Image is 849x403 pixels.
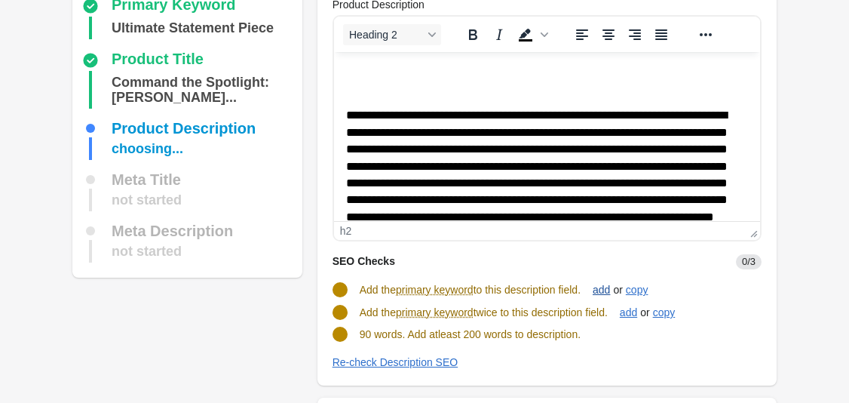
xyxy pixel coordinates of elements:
[112,71,296,109] div: Command the Spotlight: Vegas 3D Mink Lashes - Your Ultimate Statement Piece
[396,282,474,297] span: primary keyword
[622,24,648,45] button: Align right
[333,356,458,368] div: Re-check Description SEO
[112,172,181,187] div: Meta Title
[569,24,595,45] button: Align left
[610,282,625,297] span: or
[396,305,474,320] span: primary keyword
[513,24,550,45] div: Background color
[326,349,464,376] button: Re-check Description SEO
[744,222,760,240] div: Press the Up and Down arrow keys to resize the editor.
[360,306,608,318] span: Add the twice to this description field.
[112,240,182,263] div: not started
[587,276,616,303] button: add
[112,189,182,211] div: not started
[647,299,682,326] button: copy
[648,24,674,45] button: Justify
[486,24,512,45] button: Italic
[112,51,204,69] div: Product Title
[12,15,414,236] body: Rich Text Area. Press ALT-0 for help.
[637,305,652,320] span: or
[360,284,581,296] span: Add the to this description field.
[653,306,676,318] div: copy
[626,284,648,296] div: copy
[112,223,233,238] div: Meta Description
[693,24,719,45] button: Reveal or hide additional toolbar items
[333,255,395,267] span: SEO Checks
[112,121,256,136] div: Product Description
[112,17,274,39] div: Ultimate Statement Piece
[112,137,183,160] div: choosing...
[334,52,760,221] iframe: Rich Text Area
[360,328,581,340] span: 90 words. Add atleast 200 words to description.
[343,24,441,45] button: Blocks
[736,254,762,269] span: 0/3
[340,225,352,237] div: h2
[460,24,486,45] button: Bold
[614,299,643,326] button: add
[349,29,423,41] span: Heading 2
[596,24,621,45] button: Align center
[620,276,654,303] button: copy
[620,306,637,318] div: add
[593,284,610,296] div: add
